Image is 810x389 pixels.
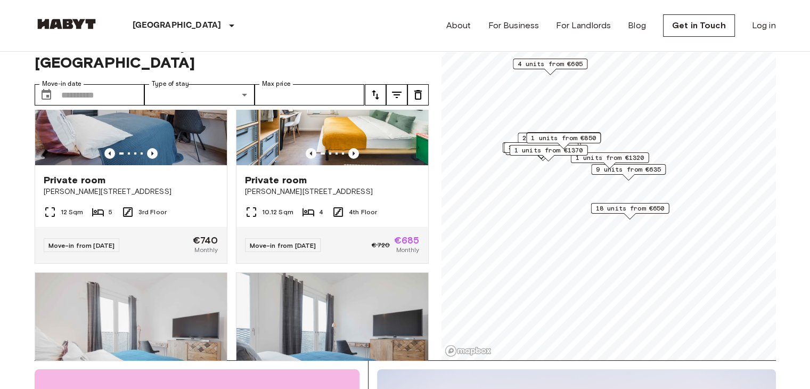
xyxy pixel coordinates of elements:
[595,204,664,213] span: 18 units from €650
[250,241,316,249] span: Move-in from [DATE]
[441,22,776,360] canvas: Map
[35,37,227,264] a: Marketing picture of unit DE-01-008-005-03HFPrevious imagePrevious imagePrivate room[PERSON_NAME]...
[104,148,115,159] button: Previous image
[319,207,323,217] span: 4
[526,132,601,149] div: Map marker
[138,207,167,217] span: 3rd Floor
[245,174,307,187] span: Private room
[514,145,583,155] span: 1 units from €1370
[365,84,386,106] button: tune
[591,164,666,181] div: Map marker
[596,165,661,174] span: 9 units from €635
[193,236,218,245] span: €740
[407,84,429,106] button: tune
[509,145,587,161] div: Map marker
[394,236,420,245] span: €685
[513,59,587,75] div: Map marker
[522,133,587,143] span: 2 units from €655
[504,142,578,159] div: Map marker
[42,79,81,88] label: Move-in date
[348,148,359,159] button: Previous image
[556,19,611,32] a: For Landlords
[509,143,574,152] span: 3 units from €655
[502,142,580,159] div: Map marker
[349,207,377,217] span: 4th Floor
[35,35,429,71] span: Private rooms and apartments for rent in [GEOGRAPHIC_DATA]
[752,19,776,32] a: Log in
[35,19,99,29] img: Habyt
[570,152,649,169] div: Map marker
[262,79,291,88] label: Max price
[194,245,218,255] span: Monthly
[245,187,420,197] span: [PERSON_NAME][STREET_ADDRESS]
[526,133,601,149] div: Map marker
[591,203,669,220] div: Map marker
[372,240,390,250] span: €720
[133,19,222,32] p: [GEOGRAPHIC_DATA]
[44,174,106,187] span: Private room
[147,148,158,159] button: Previous image
[262,207,293,217] span: 10.12 Sqm
[306,148,316,159] button: Previous image
[445,345,492,357] a: Mapbox logo
[48,241,115,249] span: Move-in from [DATE]
[44,187,218,197] span: [PERSON_NAME][STREET_ADDRESS]
[152,79,189,88] label: Type of stay
[396,245,419,255] span: Monthly
[575,153,644,163] span: 1 units from €1320
[518,133,592,149] div: Map marker
[663,14,735,37] a: Get in Touch
[61,207,84,217] span: 12 Sqm
[236,37,429,264] a: Marketing picture of unit DE-01-08-019-03QPrevious imagePrevious imagePrivate room[PERSON_NAME][S...
[109,207,112,217] span: 5
[518,59,583,69] span: 4 units from €605
[531,133,596,143] span: 1 units from €850
[488,19,539,32] a: For Business
[36,84,57,106] button: Choose date
[628,19,646,32] a: Blog
[446,19,471,32] a: About
[386,84,407,106] button: tune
